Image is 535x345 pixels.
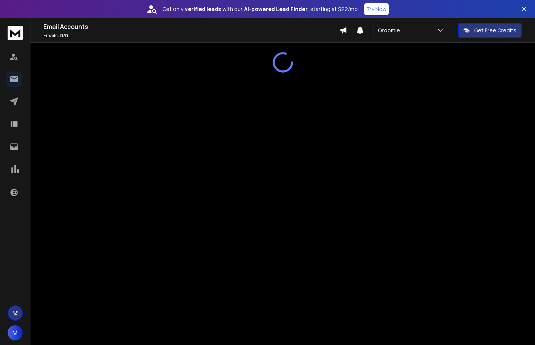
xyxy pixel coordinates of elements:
strong: verified leads [185,5,221,13]
button: M [8,325,23,340]
span: 0 / 0 [60,32,68,39]
p: Get only with our starting at $22/mo [162,5,358,13]
p: Groomie [378,27,403,34]
p: Get Free Credits [474,27,516,34]
p: Emails : [43,33,340,39]
strong: AI-powered Lead Finder, [244,5,309,13]
button: Try Now [364,3,389,15]
p: Try Now [366,5,387,13]
img: logo [8,26,23,40]
button: Get Free Credits [458,23,522,38]
h1: Email Accounts [43,22,340,31]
